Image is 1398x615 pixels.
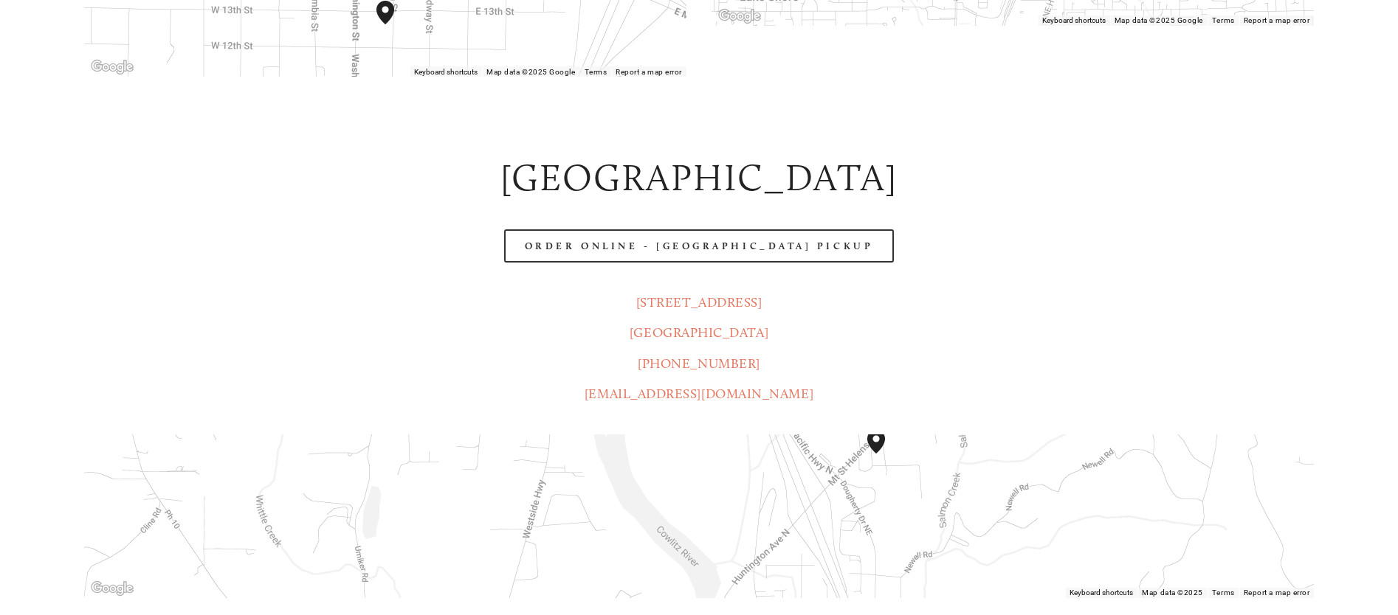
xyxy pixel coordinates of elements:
[638,355,760,372] a: [PHONE_NUMBER]
[88,579,137,598] a: Open this area in Google Maps (opens a new window)
[504,229,894,263] a: Order Online - [GEOGRAPHIC_DATA] Pickup
[585,386,813,402] a: [EMAIL_ADDRESS][DOMAIN_NAME]
[630,294,768,341] a: [STREET_ADDRESS][GEOGRAPHIC_DATA]
[867,430,903,477] div: Amaro's Table 1300 Mount Saint Helens Way Northeast Castle Rock, WA, 98611, United States
[88,579,137,598] img: Google
[1212,588,1235,597] a: Terms
[1142,588,1203,597] span: Map data ©2025
[84,152,1315,204] h2: [GEOGRAPHIC_DATA]
[1244,588,1310,597] a: Report a map error
[1070,588,1133,598] button: Keyboard shortcuts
